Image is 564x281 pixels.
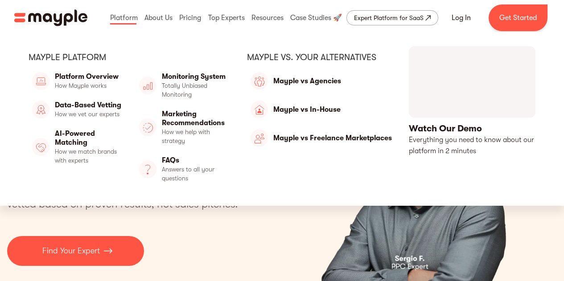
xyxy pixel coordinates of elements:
[14,9,87,26] a: home
[409,46,535,157] a: open lightbox
[206,4,247,32] div: Top Experts
[489,4,548,31] a: Get Started
[249,4,286,32] div: Resources
[346,10,438,25] a: Expert Platform for SaaS
[14,9,87,26] img: Mayple logo
[7,236,144,266] a: Find Your Expert
[142,4,175,32] div: About Us
[177,4,203,32] div: Pricing
[29,52,232,63] div: Mayple platform
[354,12,424,23] div: Expert Platform for SaaS
[247,52,394,63] div: Mayple vs. Your Alternatives
[108,4,140,32] div: Platform
[441,7,482,29] a: Log In
[42,245,100,257] p: Find Your Expert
